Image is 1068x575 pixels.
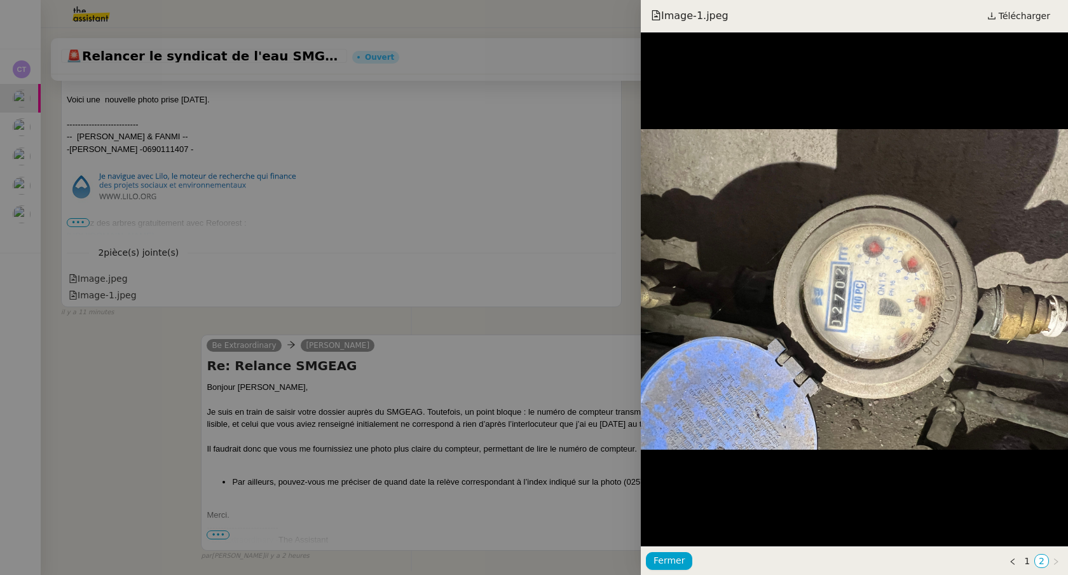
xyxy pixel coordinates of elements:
[1034,554,1049,568] li: 2
[654,553,685,568] span: Fermer
[1035,555,1048,567] a: 2
[999,8,1050,24] span: Télécharger
[651,9,729,23] span: Image-1.jpeg
[646,552,692,570] button: Fermer
[1020,554,1034,568] li: 1
[1020,555,1034,567] a: 1
[980,7,1058,25] a: Télécharger
[1049,554,1063,568] button: Page suivante
[1006,554,1020,568] button: Page précédente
